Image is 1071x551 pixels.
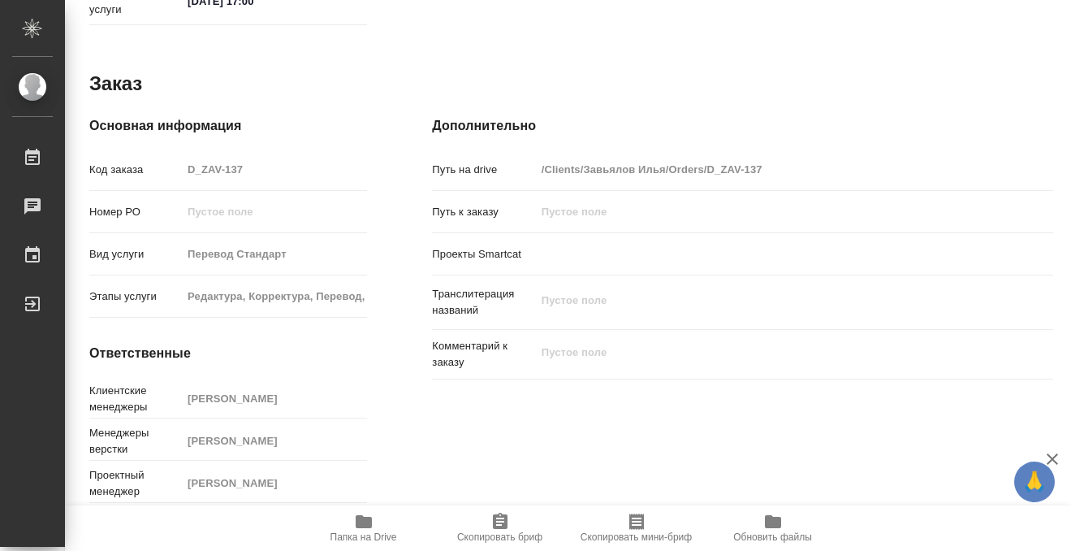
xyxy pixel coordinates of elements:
p: Путь к заказу [432,204,535,220]
h4: Дополнительно [432,116,1053,136]
button: Скопировать мини-бриф [568,505,705,551]
input: Пустое поле [182,200,367,223]
p: Проектный менеджер [89,467,182,500]
span: Обновить файлы [733,531,812,543]
input: Пустое поле [182,429,367,453]
input: Пустое поле [182,471,367,495]
button: Обновить файлы [705,505,841,551]
input: Пустое поле [182,284,367,308]
p: Путь на drive [432,162,535,178]
h2: Заказ [89,71,142,97]
input: Пустое поле [536,158,1001,181]
p: Менеджеры верстки [89,425,182,458]
button: Папка на Drive [296,505,432,551]
p: Этапы услуги [89,289,182,305]
p: Транслитерация названий [432,286,535,319]
span: Скопировать бриф [457,531,542,543]
input: Пустое поле [182,242,367,266]
span: Папка на Drive [330,531,397,543]
input: Пустое поле [182,387,367,410]
p: Номер РО [89,204,182,220]
button: Скопировать бриф [432,505,568,551]
p: Проекты Smartcat [432,246,535,262]
span: 🙏 [1021,465,1048,499]
p: Комментарий к заказу [432,338,535,371]
p: Клиентские менеджеры [89,383,182,415]
h4: Основная информация [89,116,367,136]
p: Вид услуги [89,246,182,262]
input: Пустое поле [536,200,1001,223]
p: Код заказа [89,162,182,178]
button: 🙏 [1014,462,1055,502]
span: Скопировать мини-бриф [581,531,692,543]
h4: Ответственные [89,344,367,363]
input: Пустое поле [182,158,367,181]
